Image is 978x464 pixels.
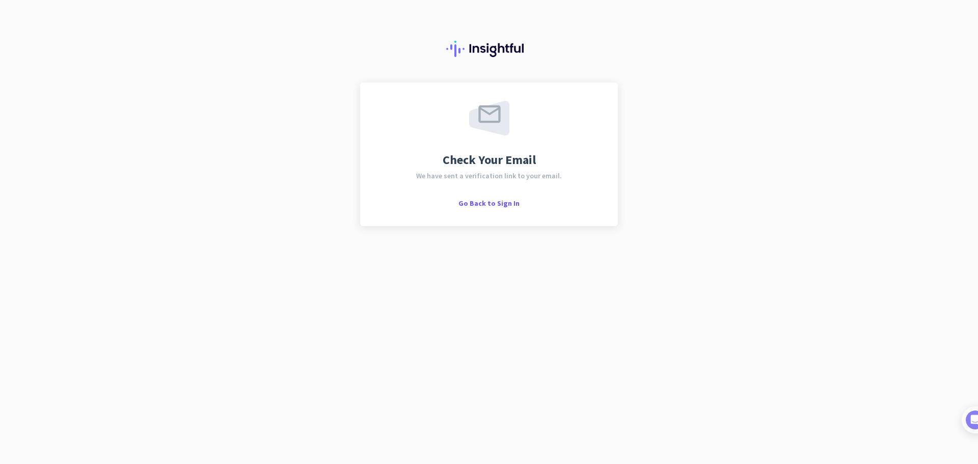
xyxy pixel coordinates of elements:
[458,199,520,208] span: Go Back to Sign In
[443,154,536,166] span: Check Your Email
[446,41,532,57] img: Insightful
[416,172,562,179] span: We have sent a verification link to your email.
[469,101,509,135] img: email-sent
